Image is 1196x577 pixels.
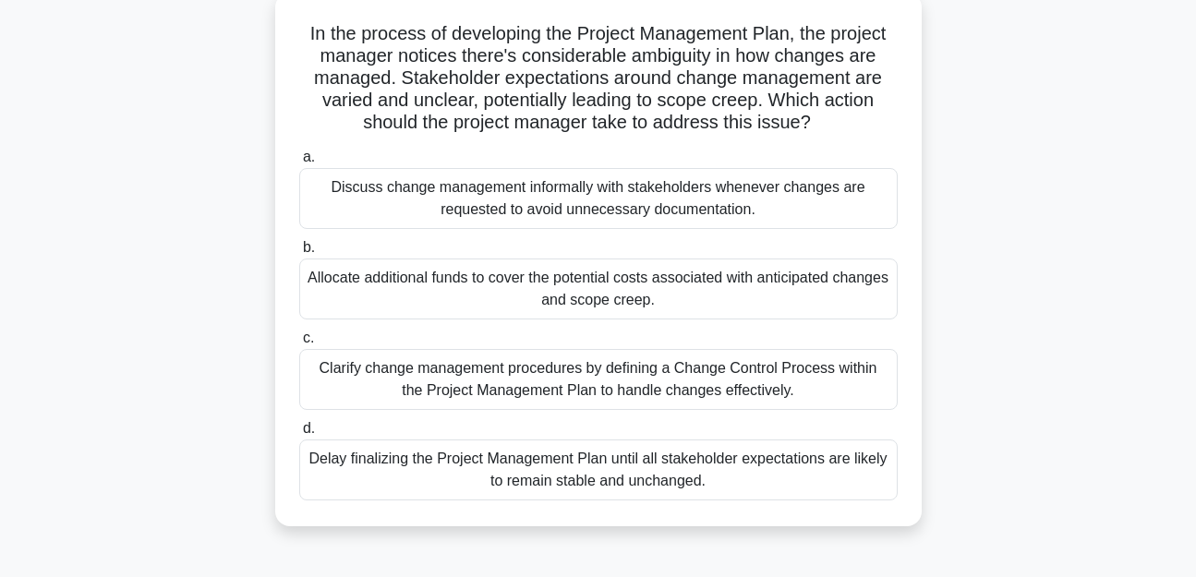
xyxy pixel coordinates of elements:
[299,258,898,319] div: Allocate additional funds to cover the potential costs associated with anticipated changes and sc...
[299,168,898,229] div: Discuss change management informally with stakeholders whenever changes are requested to avoid un...
[303,149,315,164] span: a.
[303,330,314,345] span: c.
[297,22,900,135] h5: In the process of developing the Project Management Plan, the project manager notices there's con...
[299,439,898,500] div: Delay finalizing the Project Management Plan until all stakeholder expectations are likely to rem...
[303,239,315,255] span: b.
[303,420,315,436] span: d.
[299,349,898,410] div: Clarify change management procedures by defining a Change Control Process within the Project Mana...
